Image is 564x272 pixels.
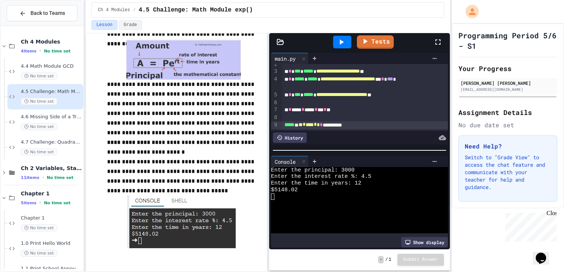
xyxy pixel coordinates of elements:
div: main.py [271,55,299,63]
span: Enter the interest rate %: 4.5 [271,173,371,180]
span: • [39,48,41,54]
span: 4.6 Missing Side of a Triangle [21,114,82,120]
span: 4 items [21,49,36,54]
span: / [133,7,136,13]
div: 5 [271,91,278,99]
span: 5 items [21,201,36,205]
span: Enter the principal: 3000 [271,167,355,174]
div: Show display [401,237,448,247]
span: • [42,175,44,180]
span: 11 items [21,175,39,180]
iframe: chat widget [502,210,557,241]
span: No time set [21,98,57,105]
div: 4 [271,76,278,91]
span: No time set [21,73,57,80]
span: Submit Answer [403,257,438,263]
span: 1.0 Print Hello World [21,240,82,247]
span: - [378,256,384,263]
span: 1 [389,257,391,263]
span: Chapter 1 [21,190,82,197]
div: 7 [271,106,278,114]
div: [PERSON_NAME] [PERSON_NAME] [461,80,555,86]
div: Console [271,156,309,167]
div: 8 [271,114,278,121]
h3: Need Help? [465,142,551,151]
span: / [385,257,388,263]
div: Chat with us now!Close [3,3,51,47]
span: Chapter 1 [21,215,82,221]
div: 9 [271,121,278,129]
div: Console [271,158,299,166]
button: Back to Teams [7,5,77,21]
a: Tests [357,35,394,49]
div: 6 [271,99,278,106]
h2: Assignment Details [458,107,557,118]
span: 4.7 Challenge: Quadratic Formula [21,139,82,145]
span: No time set [21,148,57,156]
button: Lesson [91,20,117,30]
span: • [39,200,41,206]
span: No time set [44,49,71,54]
span: Ch 2 Variables, Statements & Expressions [21,165,82,172]
button: Submit Answer [397,254,444,266]
h2: Your Progress [458,63,557,74]
div: No due date set [458,121,557,129]
span: 4.5 Challenge: Math Module exp() [21,89,82,95]
span: No time set [44,201,71,205]
div: My Account [458,3,481,20]
span: No time set [21,250,57,257]
span: 4.4 Math Module GCD [21,63,82,70]
p: Switch to "Grade View" to access the chat feature and communicate with your teacher for help and ... [465,154,551,191]
iframe: chat widget [533,242,557,265]
div: [EMAIL_ADDRESS][DOMAIN_NAME] [461,87,555,92]
span: Back to Teams [30,9,65,17]
div: 2 [271,61,278,68]
span: No time set [47,175,74,180]
span: Ch 4 Modules [21,38,82,45]
div: 3 [271,68,278,76]
span: 4.5 Challenge: Math Module exp() [139,6,253,15]
span: No time set [21,123,57,130]
span: No time set [21,224,57,231]
h1: Programming Period 5/6 - S1 [458,30,557,51]
span: $5148.02 [271,187,298,193]
div: main.py [271,53,309,64]
span: Enter the time in years: 12 [271,180,361,187]
span: Ch 4 Modules [98,7,130,13]
button: Grade [119,20,142,30]
div: History [273,132,307,143]
span: 1.1 Print School Announcements [21,266,82,272]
